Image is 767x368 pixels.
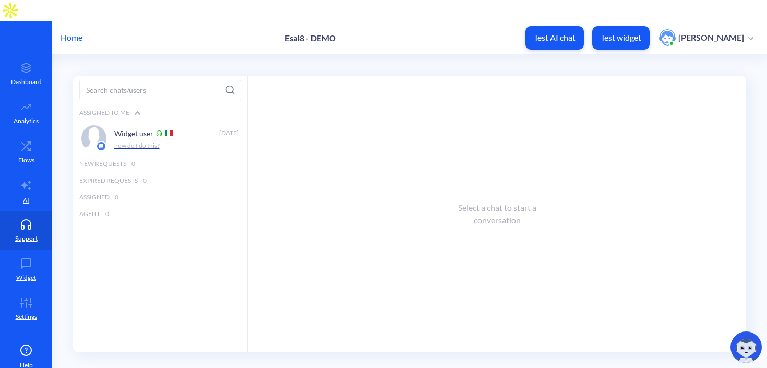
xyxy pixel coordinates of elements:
p: Analytics [14,116,39,126]
p: Widget [16,273,36,282]
div: Expired Requests [73,172,247,189]
input: Search chats/users [79,80,241,100]
p: [PERSON_NAME] [678,32,744,43]
p: Esal8 - DEMO [285,33,336,43]
p: Dashboard [11,77,42,87]
img: Support Icon [156,130,162,136]
span: 0 [105,209,109,219]
div: Assigned [73,189,247,206]
p: Support [15,234,38,243]
img: user photo [659,29,676,46]
img: copilot-icon.svg [730,331,762,363]
p: Settings [16,312,37,322]
div: Assigned to me [73,104,247,121]
div: Agent [73,206,247,222]
button: Test AI chat [525,26,584,50]
p: Home [61,31,82,44]
button: Test widget [592,26,650,50]
div: [DATE] [218,128,239,138]
p: AI [23,196,29,205]
span: 0 [143,176,147,185]
img: platform icon [96,141,106,151]
p: how do I do this? [114,141,160,150]
span: 0 [115,193,118,202]
a: platform iconWidget user Support Icon[DATE]how do I do this? [73,121,247,156]
p: Test AI chat [534,32,576,43]
p: Test widget [601,32,641,43]
p: Flows [18,156,34,165]
p: Widget user [114,129,153,138]
span: 0 [131,159,135,169]
div: New Requests [73,156,247,172]
img: IT [165,130,173,136]
div: Select a chat to start a conversation [444,201,551,227]
button: user photo[PERSON_NAME] [654,28,759,47]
